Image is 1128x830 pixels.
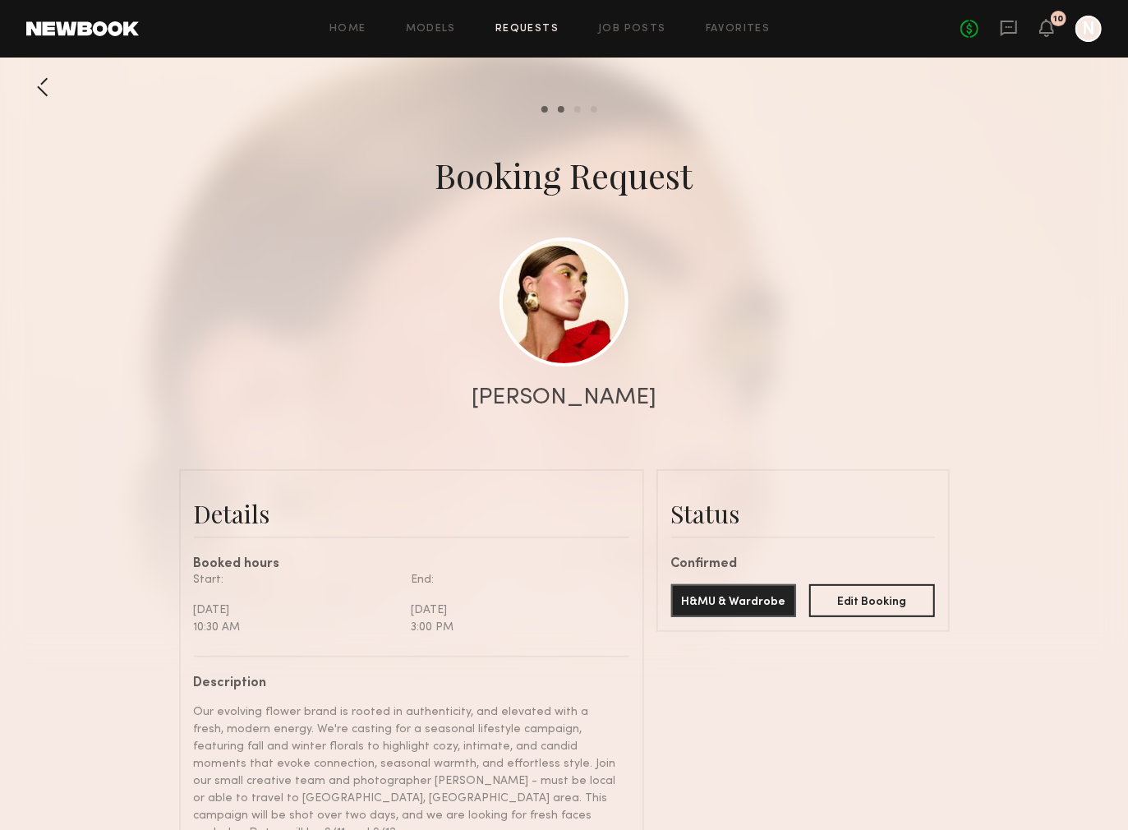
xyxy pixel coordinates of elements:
[1054,15,1064,24] div: 10
[406,24,456,35] a: Models
[329,24,366,35] a: Home
[194,602,399,619] div: [DATE]
[1075,16,1102,42] a: N
[194,619,399,636] div: 10:30 AM
[495,24,559,35] a: Requests
[194,558,629,571] div: Booked hours
[598,24,666,35] a: Job Posts
[412,602,617,619] div: [DATE]
[435,152,693,198] div: Booking Request
[671,558,935,571] div: Confirmed
[671,584,797,617] button: H&MU & Wardrobe
[194,677,617,690] div: Description
[194,497,629,530] div: Details
[412,619,617,636] div: 3:00 PM
[671,497,935,530] div: Status
[194,571,399,588] div: Start:
[472,386,656,409] div: [PERSON_NAME]
[412,571,617,588] div: End:
[706,24,771,35] a: Favorites
[809,584,935,617] button: Edit Booking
